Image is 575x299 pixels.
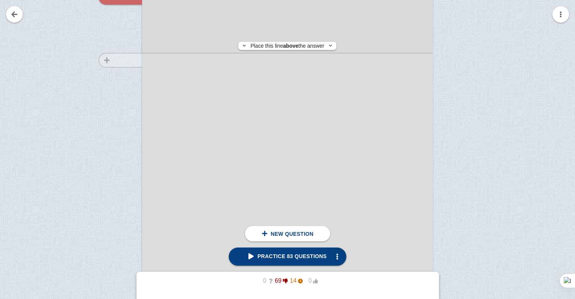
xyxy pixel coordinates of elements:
button: 069140 [251,275,324,287]
span: Practice 83 questions [248,253,327,259]
span: 0 [257,277,273,284]
a: Practice 83 questions [229,248,346,266]
div: Place this line the answer [238,42,336,50]
strong: above [283,43,298,49]
span: 69 [273,277,288,284]
span: 0 [303,277,318,284]
a: Go back to your notes [6,6,23,23]
span: 14 [288,277,303,284]
span: New question [271,231,313,237]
